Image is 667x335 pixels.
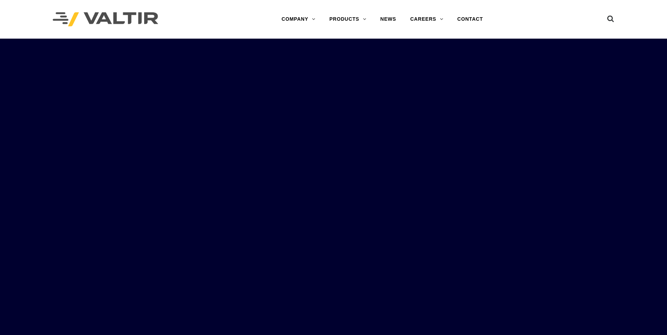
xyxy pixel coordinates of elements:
[53,12,158,27] img: Valtir
[403,12,450,26] a: CAREERS
[450,12,490,26] a: CONTACT
[275,12,322,26] a: COMPANY
[373,12,403,26] a: NEWS
[322,12,373,26] a: PRODUCTS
